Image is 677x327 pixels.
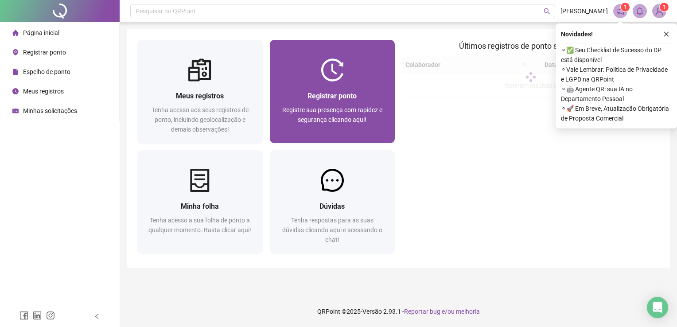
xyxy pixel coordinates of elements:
[33,311,42,320] span: linkedin
[181,202,219,210] span: Minha folha
[561,104,672,123] span: ⚬ 🚀 Em Breve, Atualização Obrigatória de Proposta Comercial
[544,8,550,15] span: search
[647,297,668,318] div: Open Intercom Messenger
[23,88,64,95] span: Meus registros
[319,202,345,210] span: Dúvidas
[94,313,100,319] span: left
[19,311,28,320] span: facebook
[137,40,263,143] a: Meus registrosTenha acesso aos seus registros de ponto, incluindo geolocalização e demais observa...
[12,30,19,36] span: home
[561,45,672,65] span: ⚬ ✅ Seu Checklist de Sucesso do DP está disponível
[561,29,593,39] span: Novidades !
[12,69,19,75] span: file
[560,6,608,16] span: [PERSON_NAME]
[120,296,677,327] footer: QRPoint © 2025 - 2.93.1 -
[23,49,66,56] span: Registrar ponto
[459,41,602,51] span: Últimos registros de ponto sincronizados
[282,217,382,243] span: Tenha respostas para as suas dúvidas clicando aqui e acessando o chat!
[152,106,249,133] span: Tenha acesso aos seus registros de ponto, incluindo geolocalização e demais observações!
[282,106,382,123] span: Registre sua presença com rapidez e segurança clicando aqui!
[660,3,669,12] sup: Atualize o seu contato no menu Meus Dados
[621,3,630,12] sup: 1
[404,308,480,315] span: Reportar bug e/ou melhoria
[23,29,59,36] span: Página inicial
[12,108,19,114] span: schedule
[307,92,357,100] span: Registrar ponto
[270,150,395,253] a: DúvidasTenha respostas para as suas dúvidas clicando aqui e acessando o chat!
[270,40,395,143] a: Registrar pontoRegistre sua presença com rapidez e segurança clicando aqui!
[616,7,624,15] span: notification
[148,217,251,234] span: Tenha acesso a sua folha de ponto a qualquer momento. Basta clicar aqui!
[362,308,382,315] span: Versão
[624,4,627,10] span: 1
[636,7,644,15] span: bell
[12,49,19,55] span: environment
[561,84,672,104] span: ⚬ 🤖 Agente QR: sua IA no Departamento Pessoal
[23,68,70,75] span: Espelho de ponto
[663,31,669,37] span: close
[561,65,672,84] span: ⚬ Vale Lembrar: Política de Privacidade e LGPD na QRPoint
[12,88,19,94] span: clock-circle
[176,92,224,100] span: Meus registros
[23,107,77,114] span: Minhas solicitações
[653,4,666,18] img: 92172
[46,311,55,320] span: instagram
[663,4,666,10] span: 1
[137,150,263,253] a: Minha folhaTenha acesso a sua folha de ponto a qualquer momento. Basta clicar aqui!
